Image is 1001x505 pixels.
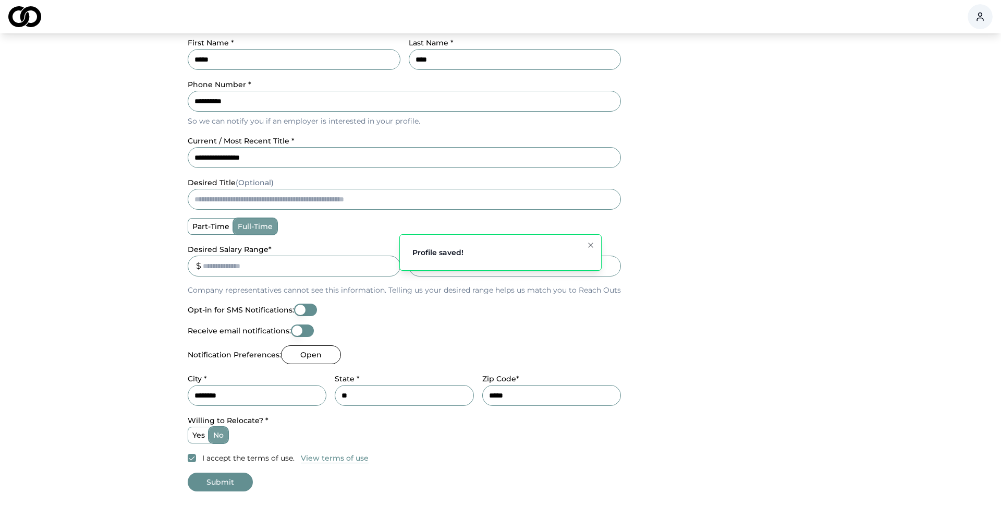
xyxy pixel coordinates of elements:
label: no [209,427,228,443]
button: Open [281,345,341,364]
div: Profile saved! [412,247,463,258]
label: Zip Code* [482,374,519,383]
label: Desired Salary Range * [188,245,272,254]
label: part-time [188,219,234,234]
label: Last Name * [409,38,454,47]
p: Company representatives cannot see this information. Telling us your desired range helps us match... [188,285,621,295]
p: So we can notify you if an employer is interested in your profile. [188,116,621,126]
label: Willing to Relocate? * [188,416,268,425]
img: logo [8,6,41,27]
label: Receive email notifications: [188,327,291,334]
span: (Optional) [236,178,274,187]
label: Opt-in for SMS Notifications: [188,306,294,314]
label: Notification Preferences: [188,351,281,358]
a: View terms of use [301,452,369,464]
label: Phone Number * [188,80,251,89]
button: View terms of use [301,453,369,463]
label: I accept the terms of use. [202,453,295,463]
label: full-time [234,219,277,234]
label: current / most recent title * [188,136,295,146]
label: City * [188,374,207,383]
label: desired title [188,178,274,187]
label: State * [335,374,360,383]
div: $ [196,260,201,272]
label: First Name * [188,38,234,47]
label: yes [188,427,209,443]
button: Submit [188,473,253,491]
